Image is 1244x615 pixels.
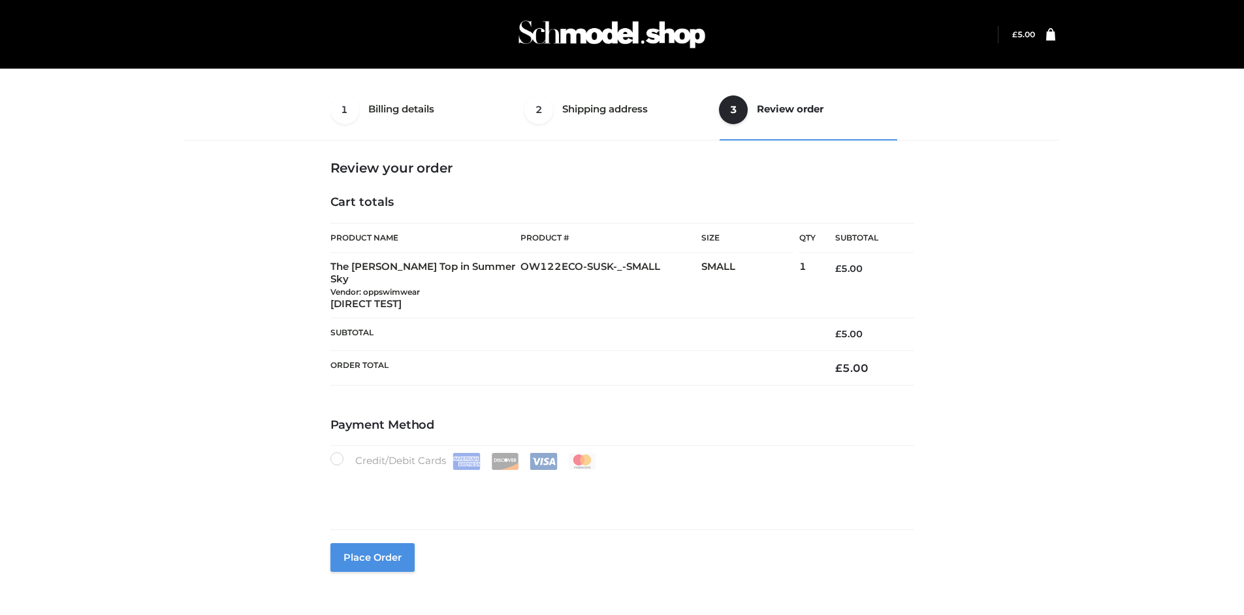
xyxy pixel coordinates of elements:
img: Visa [530,453,558,470]
span: £ [1012,29,1017,39]
bdi: 5.00 [1012,29,1035,39]
img: Amex [453,453,481,470]
th: Qty [799,223,816,253]
iframe: Secure payment input frame [328,467,912,515]
th: Order Total [330,350,816,385]
img: Discover [491,453,519,470]
small: Vendor: oppswimwear [330,287,420,297]
th: Subtotal [816,224,914,253]
span: £ [835,361,842,374]
a: £5.00 [1012,29,1035,39]
span: £ [835,328,841,340]
span: £ [835,263,841,274]
td: 1 [799,253,816,318]
td: SMALL [701,253,799,318]
h3: Review your order [330,160,914,176]
button: Place order [330,543,415,572]
th: Product Name [330,223,521,253]
td: OW122ECO-SUSK-_-SMALL [520,253,701,318]
h4: Cart totals [330,195,914,210]
bdi: 5.00 [835,361,869,374]
bdi: 5.00 [835,263,863,274]
label: Credit/Debit Cards [330,452,598,470]
img: Schmodel Admin 964 [514,8,710,60]
bdi: 5.00 [835,328,863,340]
th: Size [701,224,793,253]
td: The [PERSON_NAME] Top in Summer Sky [DIRECT TEST] [330,253,521,318]
th: Subtotal [330,318,816,350]
h4: Payment Method [330,418,914,433]
th: Product # [520,223,701,253]
img: Mastercard [568,453,596,470]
